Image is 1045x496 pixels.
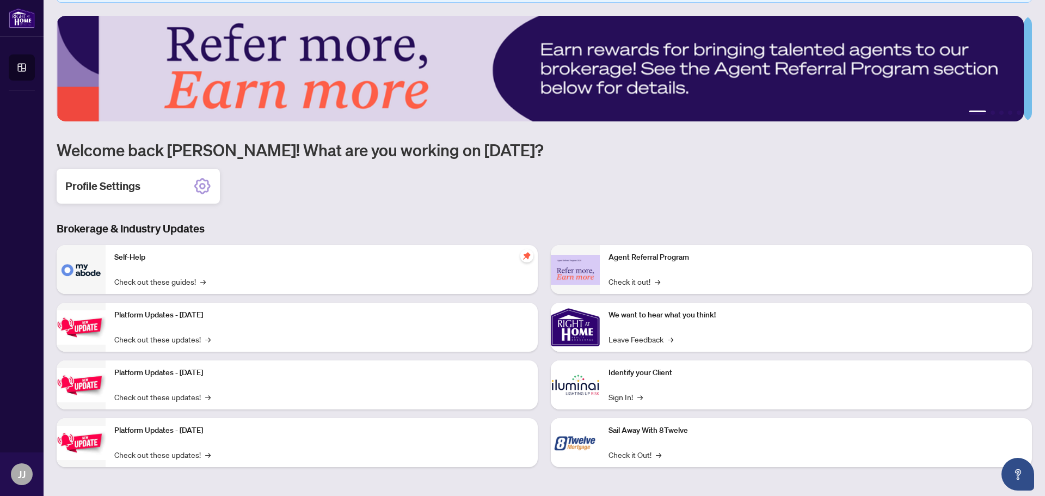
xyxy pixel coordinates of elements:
button: 2 [991,111,995,115]
img: Platform Updates - June 23, 2025 [57,426,106,460]
a: Check it Out!→ [608,449,661,461]
span: → [205,391,211,403]
button: 5 [1017,111,1021,115]
button: Open asap [1001,458,1034,491]
img: Agent Referral Program [551,255,600,285]
img: Sail Away With 8Twelve [551,418,600,467]
a: Leave Feedback→ [608,333,673,345]
p: Sail Away With 8Twelve [608,425,1023,437]
a: Check it out!→ [608,275,660,287]
button: 1 [969,111,986,115]
span: JJ [18,467,26,482]
span: → [205,449,211,461]
span: → [655,275,660,287]
span: pushpin [520,249,533,262]
button: 4 [1008,111,1012,115]
a: Check out these updates!→ [114,333,211,345]
h3: Brokerage & Industry Updates [57,221,1032,236]
span: → [656,449,661,461]
h2: Profile Settings [65,179,140,194]
img: Self-Help [57,245,106,294]
p: Platform Updates - [DATE] [114,309,529,321]
button: 3 [999,111,1004,115]
img: logo [9,8,35,28]
span: → [637,391,643,403]
span: → [668,333,673,345]
img: Slide 0 [57,16,1024,121]
p: Agent Referral Program [608,252,1023,264]
p: Platform Updates - [DATE] [114,425,529,437]
img: Platform Updates - July 21, 2025 [57,310,106,345]
img: Platform Updates - July 8, 2025 [57,368,106,402]
a: Check out these updates!→ [114,391,211,403]
a: Sign In!→ [608,391,643,403]
span: → [205,333,211,345]
p: Identify your Client [608,367,1023,379]
p: Platform Updates - [DATE] [114,367,529,379]
a: Check out these updates!→ [114,449,211,461]
h1: Welcome back [PERSON_NAME]! What are you working on [DATE]? [57,139,1032,160]
a: Check out these guides!→ [114,275,206,287]
span: → [200,275,206,287]
img: Identify your Client [551,360,600,409]
p: We want to hear what you think! [608,309,1023,321]
img: We want to hear what you think! [551,303,600,352]
p: Self-Help [114,252,529,264]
